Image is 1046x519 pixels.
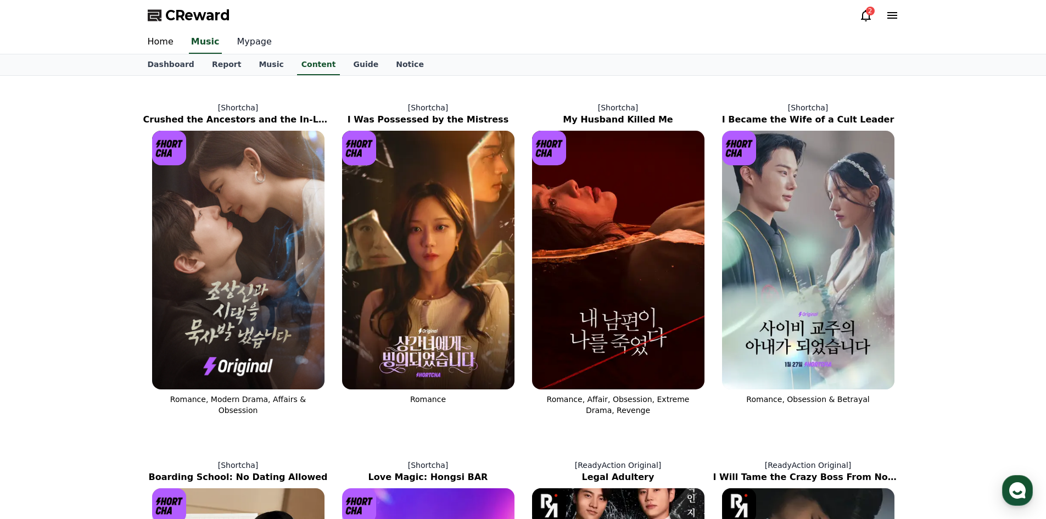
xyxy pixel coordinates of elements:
a: Messages [72,348,142,376]
span: Messages [91,365,124,374]
p: [Shortcha] [713,102,903,113]
a: [Shortcha] I Became the Wife of a Cult Leader I Became the Wife of a Cult Leader [object Object] ... [713,93,903,425]
a: Music [250,54,292,75]
p: [Shortcha] [143,460,333,471]
p: [Shortcha] [333,460,523,471]
a: CReward [148,7,230,24]
p: [Shortcha] [523,102,713,113]
span: Romance [410,395,446,404]
img: [object Object] Logo [342,131,377,165]
a: Dashboard [139,54,203,75]
a: 2 [859,9,872,22]
img: I Became the Wife of a Cult Leader [722,131,894,389]
h2: Love Magic: Hongsi BAR [333,471,523,484]
h2: Boarding School: No Dating Allowed [143,471,333,484]
span: Romance, Obsession & Betrayal [746,395,869,404]
span: CReward [165,7,230,24]
span: Romance, Modern Drama, Affairs & Obsession [170,395,306,415]
p: [Shortcha] [333,102,523,113]
h2: I Will Tame the Crazy Boss From Now On [713,471,903,484]
p: [ReadyAction Original] [523,460,713,471]
img: My Husband Killed Me [532,131,704,389]
h2: My Husband Killed Me [523,113,713,126]
h2: I Became the Wife of a Cult Leader [713,113,903,126]
a: [Shortcha] Crushed the Ancestors and the In-Laws Crushed the Ancestors and the In-Laws [object Ob... [143,93,333,425]
a: Music [189,31,222,54]
a: [Shortcha] My Husband Killed Me My Husband Killed Me [object Object] Logo Romance, Affair, Obsess... [523,93,713,425]
a: Notice [387,54,433,75]
a: [Shortcha] I Was Possessed by the Mistress I Was Possessed by the Mistress [object Object] Logo R... [333,93,523,425]
a: Guide [344,54,387,75]
h2: Crushed the Ancestors and the In-Laws [143,113,333,126]
a: Home [3,348,72,376]
h2: Legal Adultery [523,471,713,484]
img: [object Object] Logo [532,131,567,165]
a: Settings [142,348,211,376]
span: Settings [163,365,189,373]
img: [object Object] Logo [152,131,187,165]
p: [Shortcha] [143,102,333,113]
a: Content [297,54,340,75]
div: 2 [866,7,875,15]
img: [object Object] Logo [722,131,757,165]
span: Home [28,365,47,373]
img: Crushed the Ancestors and the In-Laws [152,131,325,389]
a: Home [139,31,182,54]
img: I Was Possessed by the Mistress [342,131,514,389]
a: Report [203,54,250,75]
p: [ReadyAction Original] [713,460,903,471]
span: Romance, Affair, Obsession, Extreme Drama, Revenge [547,395,690,415]
h2: I Was Possessed by the Mistress [333,113,523,126]
a: Mypage [228,31,281,54]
